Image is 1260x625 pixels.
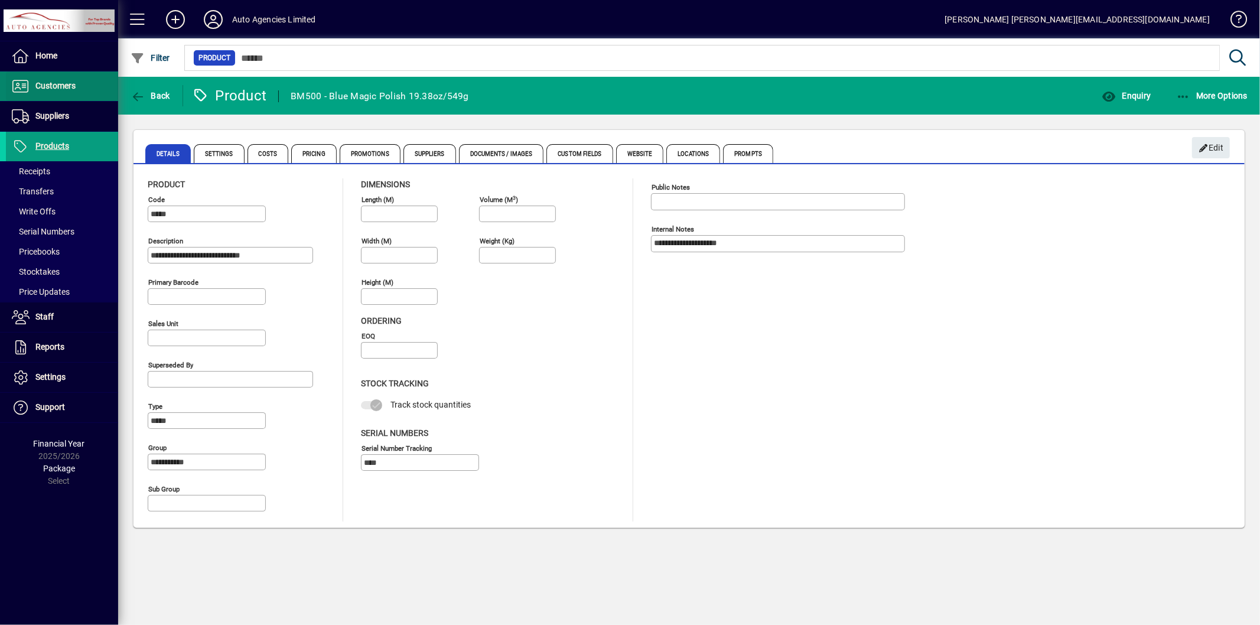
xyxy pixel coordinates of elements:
[6,222,118,242] a: Serial Numbers
[362,196,394,204] mat-label: Length (m)
[6,363,118,392] a: Settings
[6,242,118,262] a: Pricebooks
[1099,85,1154,106] button: Enquiry
[390,400,471,409] span: Track stock quantities
[35,111,69,121] span: Suppliers
[362,278,393,287] mat-label: Height (m)
[6,201,118,222] a: Write Offs
[35,51,57,60] span: Home
[192,86,267,105] div: Product
[652,183,690,191] mat-label: Public Notes
[340,144,401,163] span: Promotions
[361,379,429,388] span: Stock Tracking
[291,87,469,106] div: BM500 - Blue Magic Polish 19.38oz/549g
[6,393,118,422] a: Support
[1102,91,1151,100] span: Enquiry
[1176,91,1248,100] span: More Options
[403,144,456,163] span: Suppliers
[194,144,245,163] span: Settings
[148,237,183,245] mat-label: Description
[148,180,185,189] span: Product
[723,144,773,163] span: Prompts
[546,144,613,163] span: Custom Fields
[1199,138,1224,158] span: Edit
[6,262,118,282] a: Stocktakes
[43,464,75,473] span: Package
[35,312,54,321] span: Staff
[666,144,720,163] span: Locations
[459,144,544,163] span: Documents / Images
[6,102,118,131] a: Suppliers
[148,278,198,287] mat-label: Primary barcode
[232,10,316,29] div: Auto Agencies Limited
[1173,85,1251,106] button: More Options
[362,237,392,245] mat-label: Width (m)
[35,372,66,382] span: Settings
[361,180,410,189] span: Dimensions
[12,247,60,256] span: Pricebooks
[148,402,162,411] mat-label: Type
[128,47,173,69] button: Filter
[128,85,173,106] button: Back
[248,144,289,163] span: Costs
[12,207,56,216] span: Write Offs
[12,287,70,297] span: Price Updates
[480,196,518,204] mat-label: Volume (m )
[361,316,402,325] span: Ordering
[1192,137,1230,158] button: Edit
[35,402,65,412] span: Support
[6,282,118,302] a: Price Updates
[652,225,694,233] mat-label: Internal Notes
[148,361,193,369] mat-label: Superseded by
[194,9,232,30] button: Profile
[148,485,180,493] mat-label: Sub group
[361,428,428,438] span: Serial Numbers
[6,181,118,201] a: Transfers
[157,9,194,30] button: Add
[362,332,375,340] mat-label: EOQ
[12,187,54,196] span: Transfers
[362,444,432,452] mat-label: Serial Number tracking
[616,144,664,163] span: Website
[291,144,337,163] span: Pricing
[12,167,50,176] span: Receipts
[35,81,76,90] span: Customers
[148,444,167,452] mat-label: Group
[6,41,118,71] a: Home
[131,91,170,100] span: Back
[34,439,85,448] span: Financial Year
[6,333,118,362] a: Reports
[148,320,178,328] mat-label: Sales unit
[6,161,118,181] a: Receipts
[1222,2,1245,41] a: Knowledge Base
[513,194,516,200] sup: 3
[198,52,230,64] span: Product
[12,227,74,236] span: Serial Numbers
[35,342,64,351] span: Reports
[131,53,170,63] span: Filter
[145,144,191,163] span: Details
[480,237,515,245] mat-label: Weight (Kg)
[12,267,60,276] span: Stocktakes
[945,10,1210,29] div: [PERSON_NAME] [PERSON_NAME][EMAIL_ADDRESS][DOMAIN_NAME]
[6,71,118,101] a: Customers
[35,141,69,151] span: Products
[118,85,183,106] app-page-header-button: Back
[6,302,118,332] a: Staff
[148,196,165,204] mat-label: Code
